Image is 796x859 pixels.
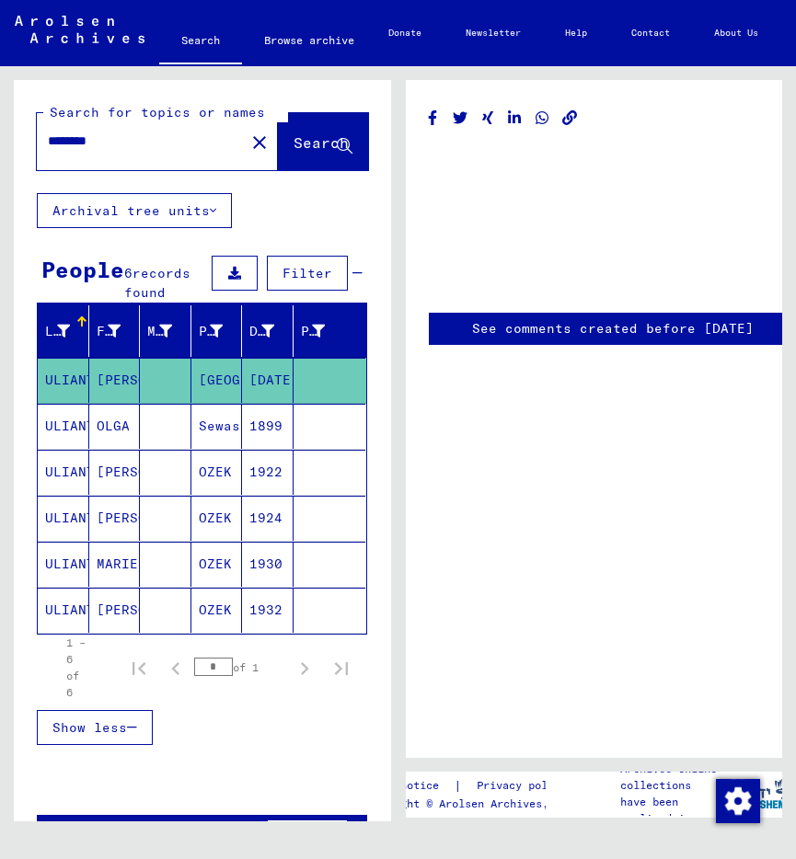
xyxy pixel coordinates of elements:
[194,659,286,676] div: of 1
[15,16,144,43] img: Arolsen_neg.svg
[38,496,89,541] mat-cell: ULIANTZEFF
[121,649,157,686] button: First page
[533,107,552,130] button: Share on WhatsApp
[301,322,326,341] div: Prisoner #
[423,107,443,130] button: Share on Facebook
[294,305,366,357] mat-header-cell: Prisoner #
[242,542,294,587] mat-cell: 1930
[191,588,243,633] mat-cell: OZEK
[41,253,124,286] div: People
[147,322,172,341] div: Maiden Name
[242,450,294,495] mat-cell: 1922
[89,450,141,495] mat-cell: [PERSON_NAME]
[147,316,195,346] div: Maiden Name
[444,11,543,55] a: Newsletter
[89,542,141,587] mat-cell: MARIE
[191,305,243,357] mat-header-cell: Place of Birth
[362,796,589,812] p: Copyright © Arolsen Archives, 2021
[362,776,454,796] a: Legal notice
[124,265,190,301] span: records found
[191,358,243,403] mat-cell: [GEOGRAPHIC_DATA]
[479,107,498,130] button: Share on Xing
[283,265,332,281] span: Filter
[124,265,133,281] span: 6
[248,132,271,154] mat-icon: close
[242,588,294,633] mat-cell: 1932
[38,542,89,587] mat-cell: ULIANTZEFF
[301,316,349,346] div: Prisoner #
[89,358,141,403] mat-cell: [PERSON_NAME]
[323,649,360,686] button: Last page
[50,104,265,120] mat-label: Search for topics or names
[41,817,124,850] div: Topics
[286,649,323,686] button: Next page
[66,635,91,701] div: 1 – 6 of 6
[89,496,141,541] mat-cell: [PERSON_NAME]
[191,496,243,541] mat-cell: OZEK
[278,113,368,170] button: Search
[242,18,376,63] a: Browse archive
[159,18,242,66] a: Search
[97,316,144,346] div: First Name
[38,305,89,357] mat-header-cell: Last Name
[191,450,243,495] mat-cell: OZEK
[543,11,609,55] a: Help
[89,305,141,357] mat-header-cell: First Name
[242,305,294,357] mat-header-cell: Date of Birth
[37,193,232,228] button: Archival tree units
[716,779,760,823] img: Change consent
[199,322,224,341] div: Place of Birth
[692,11,780,55] a: About Us
[620,794,734,843] p: have been realized in partnership with
[52,719,127,736] span: Show less
[267,256,348,291] button: Filter
[242,404,294,449] mat-cell: 1899
[242,496,294,541] mat-cell: 1924
[249,322,274,341] div: Date of Birth
[45,322,70,341] div: Last Name
[38,358,89,403] mat-cell: ULIANTZEFF
[45,316,93,346] div: Last Name
[241,123,278,160] button: Clear
[191,404,243,449] mat-cell: Sewastopol
[199,316,247,346] div: Place of Birth
[451,107,470,130] button: Share on Twitter
[366,11,444,55] a: Donate
[472,319,754,338] a: See comments created before [DATE]
[37,710,153,745] button: Show less
[140,305,191,357] mat-header-cell: Maiden Name
[38,450,89,495] mat-cell: ULIANTZEFF
[362,776,589,796] div: |
[242,358,294,403] mat-cell: [DATE]
[505,107,525,130] button: Share on LinkedIn
[38,588,89,633] mat-cell: ULIANTZEFF
[38,404,89,449] mat-cell: ULIANTZEFF
[89,588,141,633] mat-cell: [PERSON_NAME]
[191,542,243,587] mat-cell: OZEK
[462,776,589,796] a: Privacy policy
[609,11,692,55] a: Contact
[560,107,580,130] button: Copy link
[157,649,194,686] button: Previous page
[89,404,141,449] mat-cell: OLGA
[294,133,349,152] span: Search
[249,316,297,346] div: Date of Birth
[97,322,121,341] div: First Name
